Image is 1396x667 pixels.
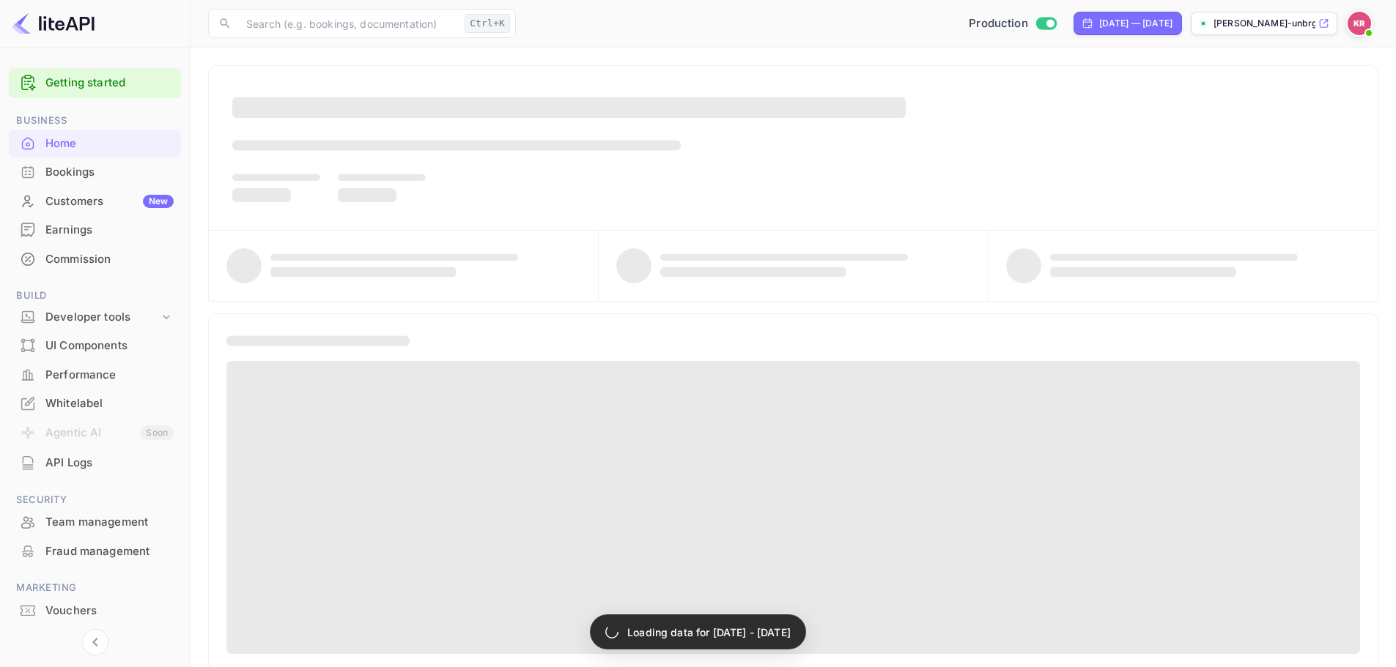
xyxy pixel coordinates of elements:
[9,130,181,158] div: Home
[143,195,174,208] div: New
[1099,17,1172,30] div: [DATE] — [DATE]
[9,216,181,245] div: Earnings
[9,332,181,360] div: UI Components
[45,338,174,354] div: UI Components
[237,9,459,38] input: Search (e.g. bookings, documentation)
[12,12,95,35] img: LiteAPI logo
[45,222,174,239] div: Earnings
[9,187,181,215] a: CustomersNew
[45,75,174,92] a: Getting started
[9,449,181,476] a: API Logs
[9,390,181,418] div: Whitelabel
[9,158,181,185] a: Bookings
[1214,17,1315,30] p: [PERSON_NAME]-unbrg.[PERSON_NAME]...
[9,158,181,187] div: Bookings
[45,395,174,412] div: Whitelabel
[45,164,174,181] div: Bookings
[9,597,181,625] div: Vouchers
[9,332,181,359] a: UI Components
[9,508,181,535] a: Team management
[963,15,1062,32] div: Switch to Sandbox mode
[9,449,181,477] div: API Logs
[9,305,181,330] div: Developer tools
[45,514,174,531] div: Team management
[9,537,181,566] div: Fraud management
[9,68,181,98] div: Getting started
[9,580,181,596] span: Marketing
[9,361,181,390] div: Performance
[82,629,108,655] button: Collapse navigation
[9,216,181,243] a: Earnings
[1348,12,1371,35] img: Kobus Roux
[9,597,181,624] a: Vouchers
[9,508,181,537] div: Team management
[9,130,181,157] a: Home
[9,288,181,304] span: Build
[9,245,181,272] a: Commission
[45,455,174,472] div: API Logs
[627,625,791,640] p: Loading data for [DATE] - [DATE]
[45,193,174,210] div: Customers
[9,492,181,508] span: Security
[9,245,181,274] div: Commission
[45,135,174,152] div: Home
[465,14,510,33] div: Ctrl+K
[45,603,174,619] div: Vouchers
[9,361,181,388] a: Performance
[45,367,174,384] div: Performance
[45,543,174,560] div: Fraud management
[45,251,174,268] div: Commission
[9,537,181,564] a: Fraud management
[969,15,1028,32] span: Production
[9,390,181,417] a: Whitelabel
[9,187,181,216] div: CustomersNew
[9,113,181,129] span: Business
[1074,12,1182,35] div: Click to change the date range period
[45,309,159,326] div: Developer tools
